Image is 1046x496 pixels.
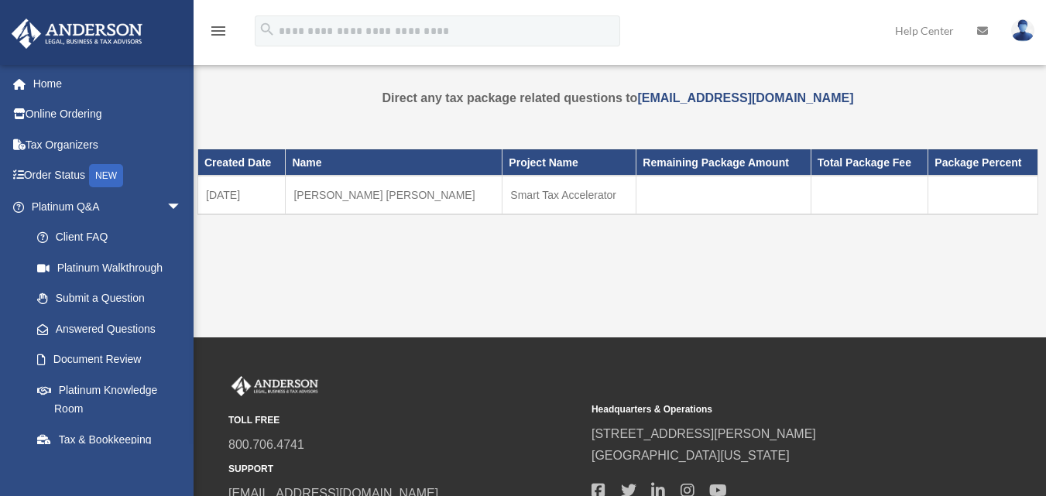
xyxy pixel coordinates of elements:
a: Document Review [22,344,205,375]
img: Anderson Advisors Platinum Portal [228,376,321,396]
a: [EMAIL_ADDRESS][DOMAIN_NAME] [637,91,853,104]
div: NEW [89,164,123,187]
span: arrow_drop_down [166,191,197,223]
a: Platinum Knowledge Room [22,375,205,424]
a: 800.706.4741 [228,438,304,451]
a: menu [209,27,228,40]
a: Client FAQ [22,222,205,253]
a: Order StatusNEW [11,160,205,192]
th: Name [286,149,502,176]
td: [PERSON_NAME] [PERSON_NAME] [286,176,502,214]
td: [DATE] [198,176,286,214]
img: Anderson Advisors Platinum Portal [7,19,147,49]
th: Remaining Package Amount [636,149,811,176]
a: Tax & Bookkeeping Packages [22,424,197,474]
a: Platinum Walkthrough [22,252,205,283]
a: Tax Organizers [11,129,205,160]
a: [GEOGRAPHIC_DATA][US_STATE] [592,449,790,462]
td: Smart Tax Accelerator [502,176,636,214]
th: Package Percent [928,149,1038,176]
th: Created Date [198,149,286,176]
a: Answered Questions [22,313,205,344]
th: Project Name [502,149,636,176]
small: SUPPORT [228,461,581,477]
a: [STREET_ADDRESS][PERSON_NAME] [592,427,816,440]
small: TOLL FREE [228,412,581,429]
a: Online Ordering [11,99,205,130]
a: Submit a Question [22,283,205,314]
i: menu [209,22,228,40]
img: User Pic [1011,19,1034,42]
th: Total Package Fee [811,149,928,176]
strong: Direct any tax package related questions to [382,91,854,104]
small: Headquarters & Operations [592,402,944,418]
a: Home [11,68,205,99]
a: Platinum Q&Aarrow_drop_down [11,191,205,222]
i: search [259,21,276,38]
